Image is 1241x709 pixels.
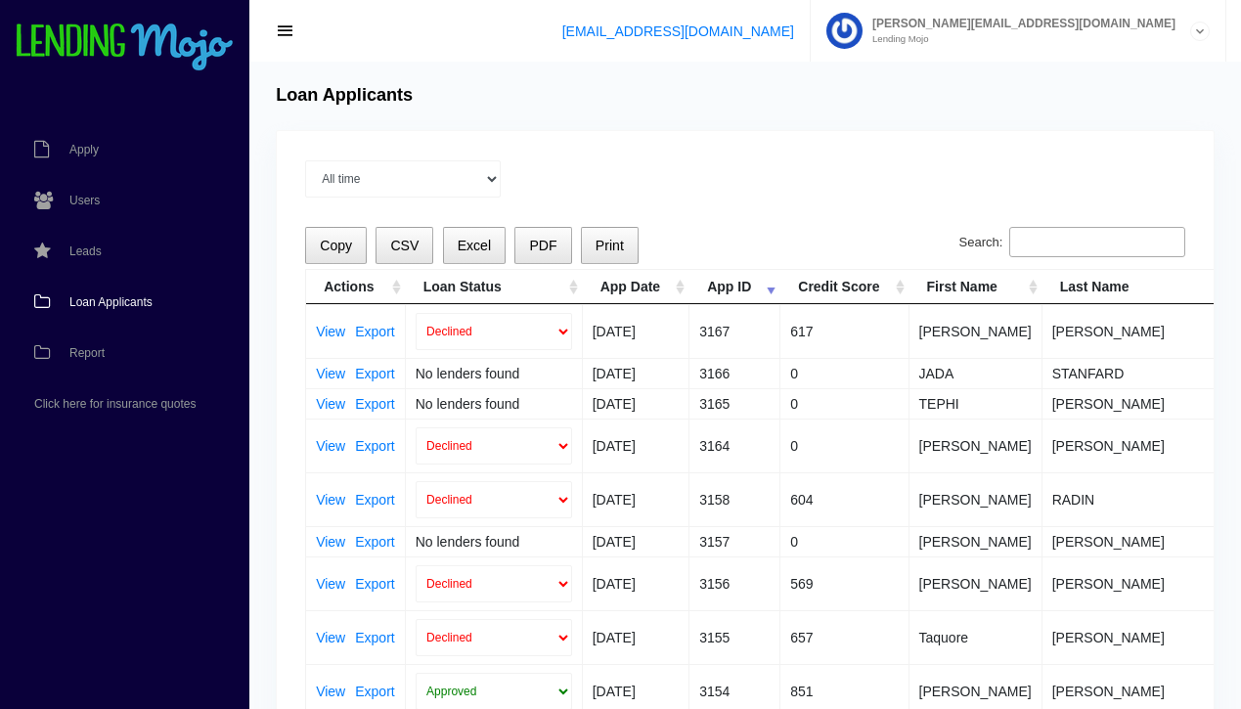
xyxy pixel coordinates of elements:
label: Search: [959,227,1185,258]
td: 3155 [689,610,780,664]
th: Actions: activate to sort column ascending [306,270,406,304]
td: 3165 [689,388,780,419]
td: No lenders found [406,358,583,388]
td: [DATE] [583,388,689,419]
a: View [316,631,345,644]
td: [PERSON_NAME] [909,526,1042,556]
a: Export [355,397,394,411]
td: 0 [780,526,909,556]
a: View [316,535,345,549]
a: Export [355,493,394,507]
button: Copy [305,227,367,265]
td: 657 [780,610,909,664]
a: View [316,685,345,698]
a: View [316,367,345,380]
a: Export [355,367,394,380]
td: No lenders found [406,388,583,419]
th: Loan Status: activate to sort column ascending [406,270,583,304]
td: 3166 [689,358,780,388]
h4: Loan Applicants [276,85,413,107]
td: JADA [909,358,1042,388]
img: Profile image [826,13,863,49]
span: Loan Applicants [69,296,153,308]
span: PDF [529,238,556,253]
td: 617 [780,304,909,358]
td: Taquore [909,610,1042,664]
button: Print [581,227,639,265]
a: Export [355,631,394,644]
a: Export [355,685,394,698]
small: Lending Mojo [863,34,1175,44]
td: [PERSON_NAME] [909,472,1042,526]
button: PDF [514,227,571,265]
td: 569 [780,556,909,610]
td: 3167 [689,304,780,358]
span: CSV [390,238,419,253]
button: Excel [443,227,507,265]
td: [PERSON_NAME] [909,419,1042,472]
td: 0 [780,358,909,388]
span: Users [69,195,100,206]
td: 0 [780,419,909,472]
span: Leads [69,245,102,257]
td: No lenders found [406,526,583,556]
td: 3156 [689,556,780,610]
span: [PERSON_NAME][EMAIL_ADDRESS][DOMAIN_NAME] [863,18,1175,29]
span: Click here for insurance quotes [34,398,196,410]
span: Excel [458,238,491,253]
span: Report [69,347,105,359]
button: CSV [376,227,433,265]
td: [DATE] [583,358,689,388]
td: 3157 [689,526,780,556]
td: [DATE] [583,472,689,526]
a: Export [355,577,394,591]
td: 3158 [689,472,780,526]
a: Export [355,535,394,549]
img: logo-small.png [15,23,235,72]
td: [PERSON_NAME] [909,304,1042,358]
a: View [316,325,345,338]
td: TEPHI [909,388,1042,419]
span: Print [596,238,624,253]
a: View [316,439,345,453]
td: [DATE] [583,419,689,472]
td: [DATE] [583,304,689,358]
span: Apply [69,144,99,155]
td: [DATE] [583,526,689,556]
td: 3164 [689,419,780,472]
td: [DATE] [583,610,689,664]
th: Credit Score: activate to sort column ascending [780,270,909,304]
th: App Date: activate to sort column ascending [583,270,689,304]
td: 0 [780,388,909,419]
th: App ID: activate to sort column ascending [689,270,780,304]
a: View [316,577,345,591]
td: [DATE] [583,556,689,610]
a: Export [355,325,394,338]
td: 604 [780,472,909,526]
a: View [316,493,345,507]
th: First Name: activate to sort column ascending [909,270,1042,304]
span: Copy [320,238,352,253]
a: View [316,397,345,411]
input: Search: [1009,227,1185,258]
td: [PERSON_NAME] [909,556,1042,610]
a: Export [355,439,394,453]
a: [EMAIL_ADDRESS][DOMAIN_NAME] [562,23,794,39]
